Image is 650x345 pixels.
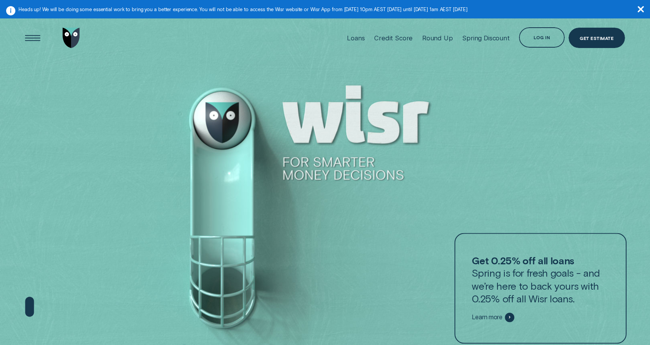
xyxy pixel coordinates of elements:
[422,34,453,42] div: Round Up
[472,254,575,266] strong: Get 0.25% off all loans
[63,28,80,48] img: Wisr
[454,233,626,343] a: Get 0.25% off all loansSpring is for fresh goals - and we’re here to back yours with 0.25% off al...
[374,34,413,42] div: Credit Score
[22,28,43,48] button: Open Menu
[569,28,625,48] a: Get Estimate
[347,34,365,42] div: Loans
[472,313,503,321] span: Learn more
[472,254,609,304] p: Spring is for fresh goals - and we’re here to back yours with 0.25% off all Wisr loans.
[422,15,453,61] a: Round Up
[61,15,81,61] a: Go to home page
[347,15,365,61] a: Loans
[462,34,509,42] div: Spring Discount
[462,15,509,61] a: Spring Discount
[519,27,565,48] button: Log in
[374,15,413,61] a: Credit Score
